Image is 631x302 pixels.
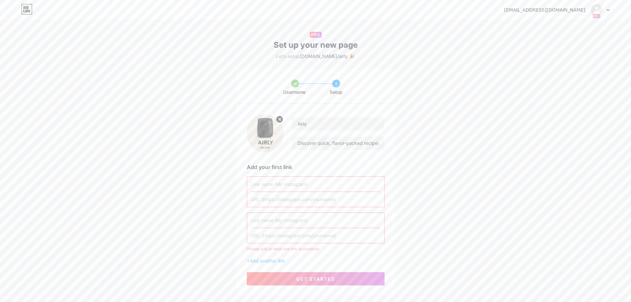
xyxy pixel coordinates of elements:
div: + [247,257,385,264]
div: Please add at least one link to continue [247,246,385,252]
div: [EMAIL_ADDRESS][DOMAIN_NAME] [504,7,585,14]
span: get started [296,276,335,282]
img: profile pic [247,114,284,152]
span: Setup [330,89,342,95]
input: Link name (My Instagram) [251,177,380,192]
span: Username [283,89,305,95]
input: Your name [292,117,384,131]
button: get started [247,272,385,285]
div: Add your first link [247,163,385,171]
img: lushlabs [590,4,603,16]
input: URL (https://instagram.com/yourname) [251,228,380,243]
input: bio [292,137,384,150]
span: [DOMAIN_NAME]/airly 🎉 [300,53,355,59]
input: Link name (My Instagram) [251,213,380,228]
input: URL (https://instagram.com/yourname) [251,192,380,207]
div: 2 [332,80,340,88]
span: Add another link [250,258,285,264]
span: PRO [311,32,320,38]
